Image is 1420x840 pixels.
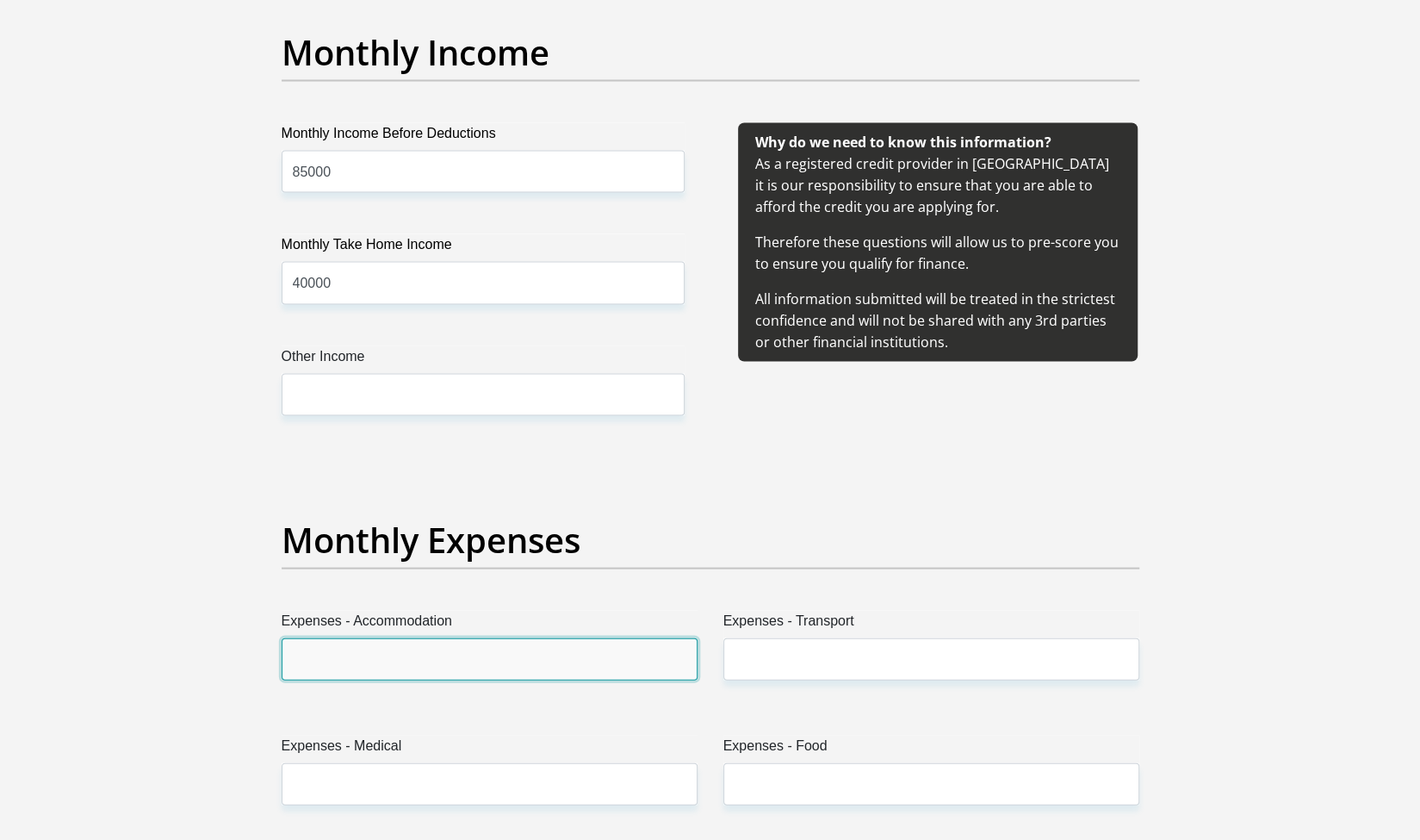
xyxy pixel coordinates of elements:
input: Monthly Take Home Income [282,261,685,303]
label: Monthly Take Home Income [282,233,685,261]
b: Why do we need to know this information? [755,132,1051,151]
h2: Monthly Income [282,31,1139,72]
label: Expenses - Medical [282,735,698,762]
label: Other Income [282,345,685,373]
input: Expenses - Transport [723,638,1139,680]
span: As a registered credit provider in [GEOGRAPHIC_DATA] it is our responsibility to ensure that you ... [755,132,1119,351]
label: Monthly Income Before Deductions [282,122,685,150]
input: Expenses - Food [723,762,1139,805]
input: Expenses - Accommodation [282,638,698,680]
input: Monthly Income Before Deductions [282,150,685,192]
h2: Monthly Expenses [282,519,1139,560]
label: Expenses - Food [723,735,1139,762]
input: Other Income [282,373,685,415]
label: Expenses - Transport [723,610,1139,638]
input: Expenses - Medical [282,762,698,805]
label: Expenses - Accommodation [282,610,698,638]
